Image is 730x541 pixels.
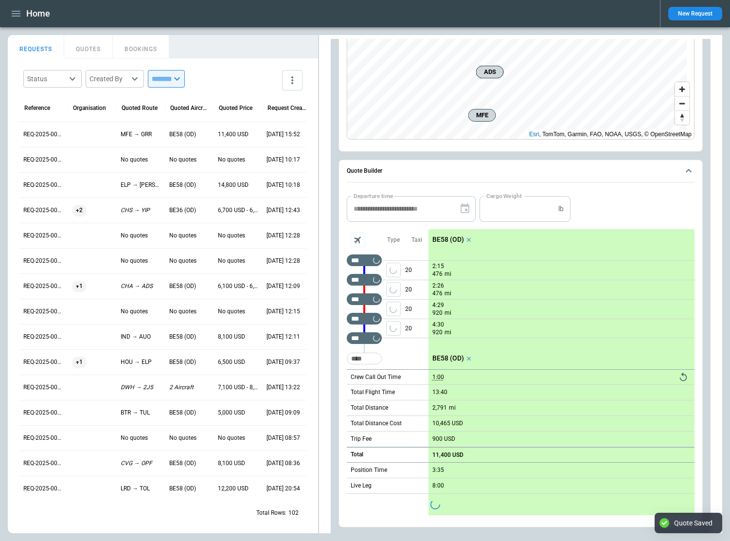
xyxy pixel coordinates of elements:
span: Type of sector [386,321,401,336]
button: left aligned [386,263,401,277]
div: Not found [347,332,382,344]
p: No quotes [218,257,259,265]
p: 2:15 [432,263,444,270]
p: BE58 (OD) [169,282,210,290]
p: No quotes [169,257,210,265]
p: 10/03/2025 12:15 [267,307,307,316]
span: +1 [72,350,87,375]
p: 10/05/2025 12:28 [267,257,307,265]
div: Status [27,74,66,84]
p: Trip Fee [351,435,372,443]
p: 5,000 USD [218,409,259,417]
p: 476 [432,289,443,298]
p: BE58 (OD) [169,333,210,341]
p: 8:00 [432,482,444,489]
p: 09/25/2025 20:54 [267,485,307,493]
p: HOU → ELP [121,358,161,366]
p: BE58 (OD) [169,409,210,417]
button: BOOKINGS [113,35,169,58]
p: REQ-2025-000325 [23,130,64,139]
p: 900 USD [432,435,455,443]
p: 11,400 USD [432,451,463,459]
label: Cargo Weight [486,192,522,200]
h6: Total [351,451,363,458]
p: 10/03/2025 12:11 [267,333,307,341]
p: 6,700 USD - 6,800 USD [218,206,259,215]
p: Live Leg [351,482,372,490]
p: BE58 (OD) [432,354,464,362]
div: Reference [24,105,50,111]
p: Crew Call Out Time [351,373,401,381]
p: 8,100 USD [218,333,259,341]
p: mi [445,328,451,337]
p: REQ-2025-000315 [23,383,64,392]
p: 476 [432,270,443,278]
span: +2 [72,198,87,223]
p: BE36 (OD) [169,206,210,215]
div: , TomTom, Garmin, FAO, NOAA, USGS, © OpenStreetMap [529,129,692,139]
p: 14,800 USD [218,181,259,189]
p: REQ-2025-000311 [23,485,64,493]
button: Quote Builder [347,160,694,182]
button: REQUESTS [8,35,64,58]
span: ADS [480,67,499,77]
button: QUOTES [64,35,113,58]
p: 20 [405,319,428,338]
div: Quoted Route [122,105,158,111]
p: No quotes [218,307,259,316]
p: REQ-2025-000319 [23,282,64,290]
p: 2,791 [432,404,447,412]
p: 13:40 [432,389,447,396]
p: IND → AUO [121,333,161,341]
a: Esri [529,131,539,138]
div: Quote Saved [674,519,712,527]
p: No quotes [169,307,210,316]
p: 6,500 USD [218,358,259,366]
p: mi [445,289,451,298]
p: 10/05/2025 12:43 [267,206,307,215]
p: REQ-2025-000313 [23,434,64,442]
p: 09/26/2025 08:36 [267,459,307,468]
p: Total Rows: [256,509,286,517]
label: Departure time [354,192,393,200]
p: 10/05/2025 12:09 [267,282,307,290]
p: 6,100 USD - 6,300 USD [218,282,259,290]
button: Reset [676,370,691,384]
p: No quotes [169,434,210,442]
p: No quotes [218,156,259,164]
button: more [282,70,303,90]
p: 10/05/2025 12:28 [267,232,307,240]
p: No quotes [218,232,259,240]
p: mi [445,309,451,317]
div: Created By [89,74,128,84]
h1: Home [26,8,50,19]
p: No quotes [121,307,161,316]
p: REQ-2025-000324 [23,156,64,164]
p: mi [445,270,451,278]
button: Zoom in [675,82,689,96]
p: ELP → ABE [121,181,161,189]
p: No quotes [169,232,210,240]
div: Organisation [73,105,106,111]
p: 4:29 [432,302,444,309]
p: Type [387,236,400,244]
p: DWH → 2J5 [121,383,161,392]
p: MFE → GRR [121,130,161,139]
p: LRD → TOL [121,485,161,493]
div: Not found [347,313,382,325]
p: REQ-2025-000318 [23,307,64,316]
div: Quoted Price [219,105,252,111]
span: Aircraft selection [351,233,365,247]
div: Quoted Aircraft [170,105,209,111]
p: REQ-2025-000314 [23,409,64,417]
p: BE58 (OD) [169,485,210,493]
p: 920 [432,309,443,317]
div: Request Created At (UTC-05:00) [267,105,306,111]
p: 12,200 USD [218,485,259,493]
div: Too short [347,353,382,364]
p: 10/09/2025 15:52 [267,130,307,139]
p: 4:30 [432,321,444,328]
span: Type of sector [386,282,401,297]
p: 8,100 USD [218,459,259,468]
div: Not found [347,274,382,286]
